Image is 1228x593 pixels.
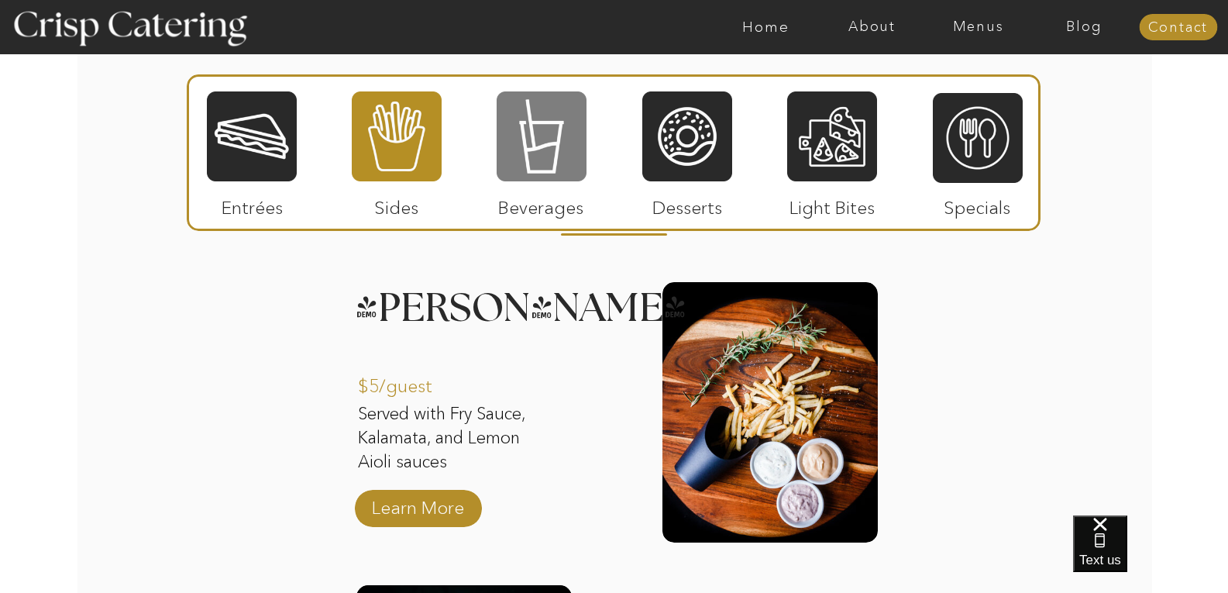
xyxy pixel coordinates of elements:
p: Sides [345,181,448,226]
p: Served with Fry Sauce, Kalamata, and Lemon Aioli sauces [358,402,557,477]
p: Specials [926,181,1029,226]
p: Entrées [201,181,304,226]
a: Menus [925,19,1031,35]
a: Home [713,19,819,35]
p: $5/guest [358,360,461,405]
h3: [PERSON_NAME] [355,288,640,308]
iframe: podium webchat widget bubble [1073,515,1228,593]
a: Blog [1031,19,1137,35]
p: Beverages [490,181,593,226]
a: About [819,19,925,35]
p: Desserts [636,181,739,226]
a: Contact [1139,20,1217,36]
a: Learn More [366,481,470,526]
p: Light Bites [781,181,884,226]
